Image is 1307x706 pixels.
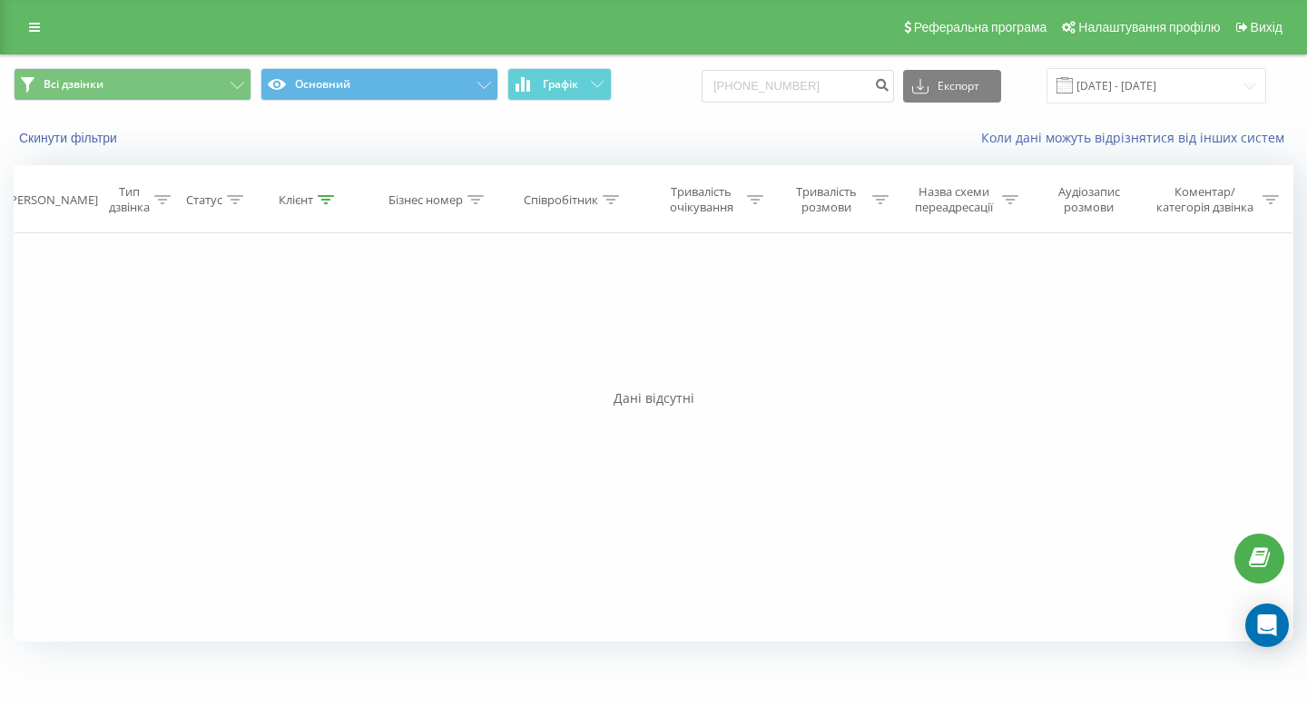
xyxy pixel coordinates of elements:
button: Експорт [903,70,1001,103]
div: Коментар/категорія дзвінка [1152,184,1258,215]
div: Дані відсутні [14,389,1293,407]
span: Налаштування профілю [1078,20,1220,34]
button: Скинути фільтри [14,130,126,146]
div: Клієнт [279,192,313,208]
div: Тривалість очікування [660,184,743,215]
span: Графік [543,78,578,91]
div: Співробітник [524,192,598,208]
a: Коли дані можуть відрізнятися вiд інших систем [981,129,1293,146]
div: Статус [186,192,222,208]
input: Пошук за номером [702,70,894,103]
div: Бізнес номер [388,192,463,208]
div: Тривалість розмови [784,184,868,215]
div: Тип дзвінка [109,184,150,215]
div: [PERSON_NAME] [6,192,98,208]
button: Всі дзвінки [14,68,251,101]
div: Аудіозапис розмови [1039,184,1138,215]
span: Вихід [1251,20,1282,34]
div: Назва схеми переадресації [909,184,997,215]
button: Основний [260,68,498,101]
button: Графік [507,68,612,101]
div: Open Intercom Messenger [1245,603,1289,647]
span: Реферальна програма [914,20,1047,34]
span: Всі дзвінки [44,77,103,92]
